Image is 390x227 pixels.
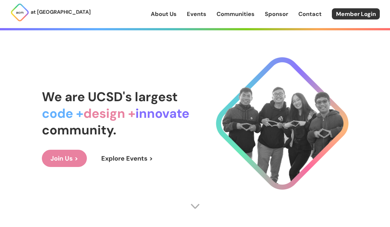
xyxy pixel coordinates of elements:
p: at [GEOGRAPHIC_DATA] [31,8,91,16]
span: We are UCSD's largest [42,88,178,105]
a: About Us [151,10,177,18]
a: Communities [217,10,255,18]
a: Events [187,10,206,18]
a: Member Login [332,8,380,19]
img: Cool Logo [216,57,348,190]
a: Join Us > [42,150,87,167]
a: Contact [298,10,322,18]
span: code + [42,105,83,122]
a: at [GEOGRAPHIC_DATA] [10,3,91,22]
a: Explore Events > [93,150,162,167]
a: Sponsor [265,10,288,18]
span: community. [42,122,116,138]
span: design + [83,105,135,122]
img: ACM Logo [10,3,29,22]
img: Scroll Arrow [190,201,200,211]
span: innovate [135,105,189,122]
